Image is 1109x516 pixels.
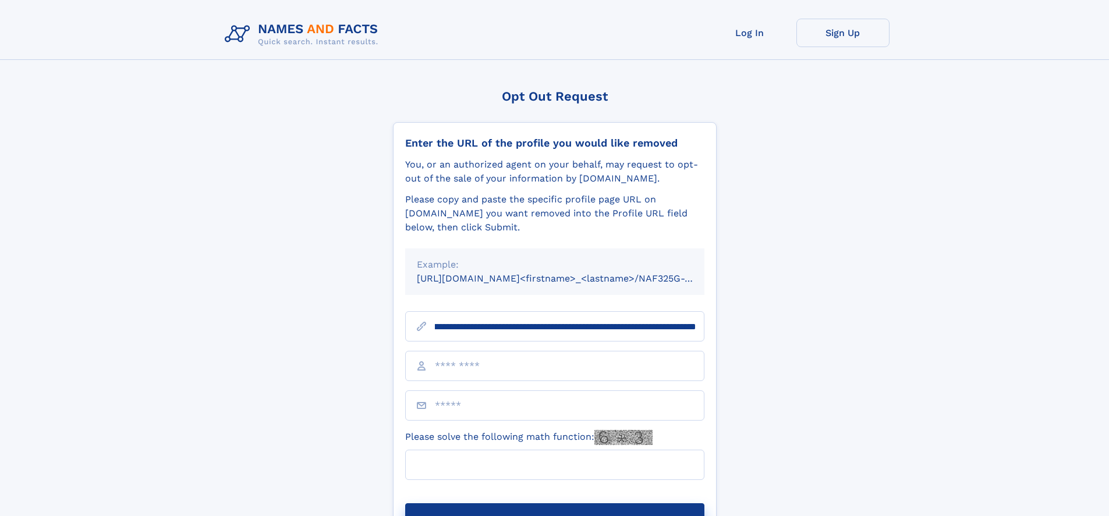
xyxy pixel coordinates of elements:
[405,193,704,234] div: Please copy and paste the specific profile page URL on [DOMAIN_NAME] you want removed into the Pr...
[417,273,727,284] small: [URL][DOMAIN_NAME]<firstname>_<lastname>/NAF325G-xxxxxxxx
[405,137,704,150] div: Enter the URL of the profile you would like removed
[220,19,388,50] img: Logo Names and Facts
[405,158,704,186] div: You, or an authorized agent on your behalf, may request to opt-out of the sale of your informatio...
[393,89,717,104] div: Opt Out Request
[405,430,653,445] label: Please solve the following math function:
[417,258,693,272] div: Example:
[703,19,796,47] a: Log In
[796,19,890,47] a: Sign Up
